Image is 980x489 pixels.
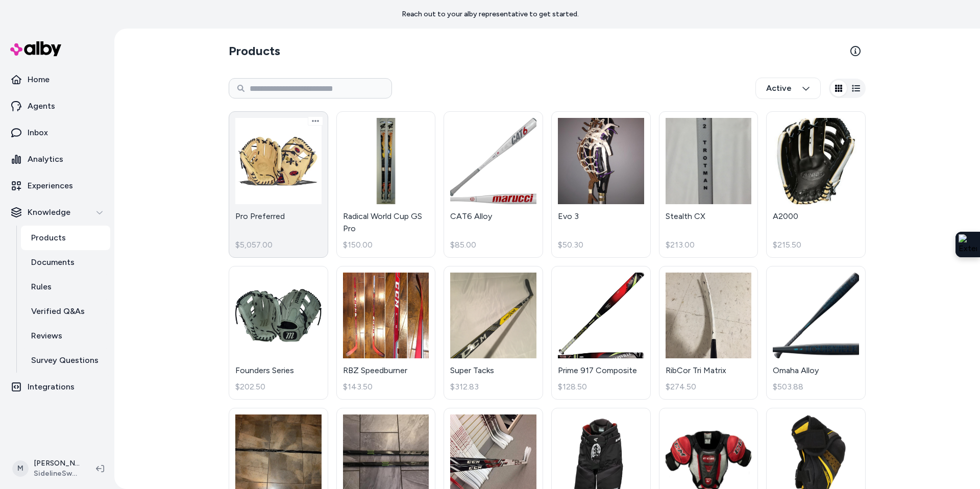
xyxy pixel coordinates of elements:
[21,299,110,324] a: Verified Q&As
[12,460,29,477] span: M
[28,74,50,86] p: Home
[31,354,99,366] p: Survey Questions
[28,381,75,393] p: Integrations
[28,127,48,139] p: Inbox
[21,250,110,275] a: Documents
[10,41,61,56] img: alby Logo
[551,266,651,400] a: Prime 917 CompositePrime 917 Composite$128.50
[4,120,110,145] a: Inbox
[31,305,85,317] p: Verified Q&As
[28,206,70,218] p: Knowledge
[336,266,436,400] a: RBZ SpeedburnerRBZ Speedburner$143.50
[659,266,758,400] a: RibCor Tri MatrixRibCor Tri Matrix$274.50
[21,324,110,348] a: Reviews
[229,43,280,59] h2: Products
[28,153,63,165] p: Analytics
[31,232,66,244] p: Products
[6,452,88,485] button: M[PERSON_NAME]SidelineSwap
[31,281,52,293] p: Rules
[402,9,579,19] p: Reach out to your alby representative to get started.
[31,330,62,342] p: Reviews
[229,266,328,400] a: Founders SeriesFounders Series$202.50
[659,111,758,258] a: Stealth CXStealth CX$213.00
[766,266,866,400] a: Omaha AlloyOmaha Alloy$503.88
[4,94,110,118] a: Agents
[4,67,110,92] a: Home
[28,100,55,112] p: Agents
[21,275,110,299] a: Rules
[444,111,543,258] a: CAT6 AlloyCAT6 Alloy$85.00
[21,348,110,373] a: Survey Questions
[4,375,110,399] a: Integrations
[959,234,977,255] img: Extension Icon
[766,111,866,258] a: A2000A2000$215.50
[31,256,75,268] p: Documents
[755,78,821,99] button: Active
[4,147,110,172] a: Analytics
[34,469,80,479] span: SidelineSwap
[4,174,110,198] a: Experiences
[21,226,110,250] a: Products
[551,111,651,258] a: Evo 3Evo 3$50.30
[444,266,543,400] a: Super TacksSuper Tacks$312.83
[28,180,73,192] p: Experiences
[34,458,80,469] p: [PERSON_NAME]
[4,200,110,225] button: Knowledge
[336,111,436,258] a: Radical World Cup GS ProRadical World Cup GS Pro$150.00
[229,111,328,258] a: Pro PreferredPro Preferred$5,057.00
